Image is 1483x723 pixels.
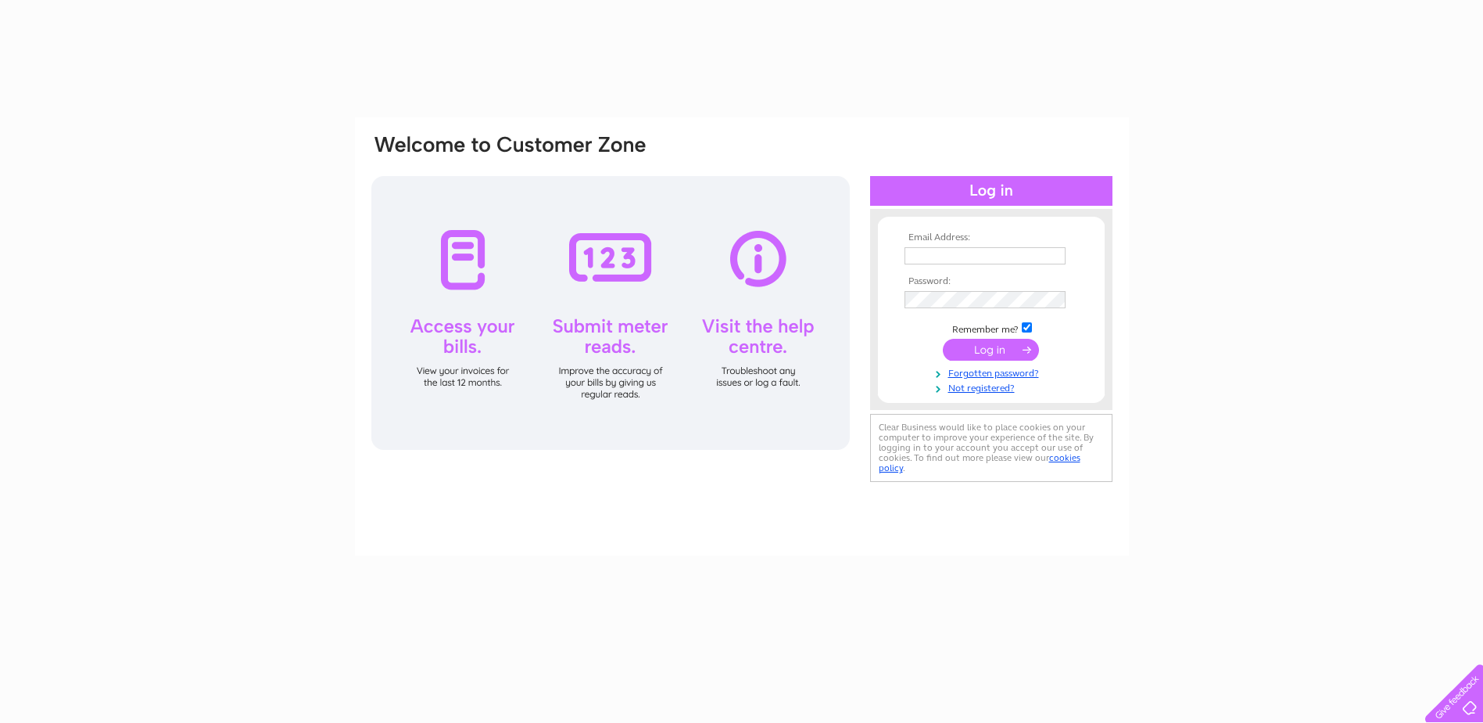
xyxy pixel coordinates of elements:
[879,452,1080,473] a: cookies policy
[943,339,1039,361] input: Submit
[901,232,1082,243] th: Email Address:
[870,414,1112,482] div: Clear Business would like to place cookies on your computer to improve your experience of the sit...
[904,365,1082,379] a: Forgotten password?
[901,320,1082,336] td: Remember me?
[901,276,1082,287] th: Password:
[904,379,1082,394] a: Not registered?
